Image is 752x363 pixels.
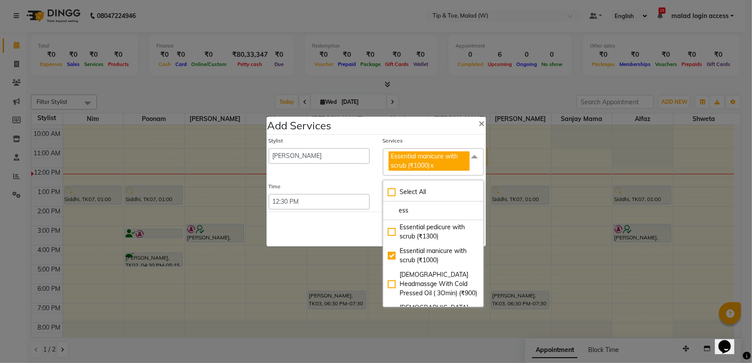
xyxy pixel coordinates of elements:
a: x [430,161,434,169]
button: Close [472,110,492,135]
input: multiselect-search [388,206,479,215]
div: [DEMOGRAPHIC_DATA] Headmassge With Cold Pressed Oil ( 3Omin) (₹900) [388,270,479,298]
span: Essential manicure with scrub (₹1000) [391,152,458,169]
h4: Add Services [267,117,332,133]
iframe: chat widget [715,328,743,354]
div: [DEMOGRAPHIC_DATA] Hair Care Nashi Express Spa (₹999) [388,303,479,331]
label: Services [383,137,403,145]
span: × [479,116,485,129]
div: Essential manicure with scrub (₹1000) [388,246,479,265]
div: Select All [388,187,479,197]
label: Stylist [269,137,283,145]
div: Essential pedicure with scrub (₹1300) [388,223,479,241]
label: Time [269,183,281,191]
